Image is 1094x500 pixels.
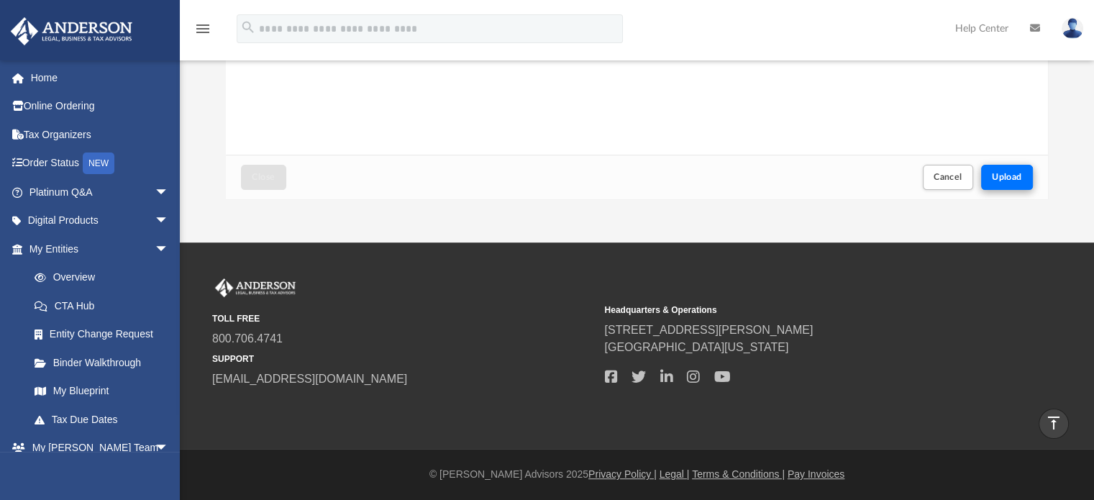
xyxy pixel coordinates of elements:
[83,153,114,174] div: NEW
[20,291,191,320] a: CTA Hub
[660,468,690,480] a: Legal |
[212,278,298,297] img: Anderson Advisors Platinum Portal
[992,173,1022,181] span: Upload
[155,178,183,207] span: arrow_drop_down
[180,467,1094,482] div: © [PERSON_NAME] Advisors 2025
[588,468,657,480] a: Privacy Policy |
[1045,414,1062,432] i: vertical_align_top
[981,165,1033,190] button: Upload
[10,434,183,463] a: My [PERSON_NAME] Teamarrow_drop_down
[212,332,283,345] a: 800.706.4741
[212,373,407,385] a: [EMAIL_ADDRESS][DOMAIN_NAME]
[10,149,191,178] a: Order StatusNEW
[155,206,183,236] span: arrow_drop_down
[10,235,191,263] a: My Entitiesarrow_drop_down
[10,63,191,92] a: Home
[10,178,191,206] a: Platinum Q&Aarrow_drop_down
[923,165,973,190] button: Cancel
[604,341,788,353] a: [GEOGRAPHIC_DATA][US_STATE]
[604,324,813,336] a: [STREET_ADDRESS][PERSON_NAME]
[1062,18,1083,39] img: User Pic
[934,173,962,181] span: Cancel
[692,468,785,480] a: Terms & Conditions |
[194,27,211,37] a: menu
[20,320,191,349] a: Entity Change Request
[155,235,183,264] span: arrow_drop_down
[604,304,986,317] small: Headquarters & Operations
[10,120,191,149] a: Tax Organizers
[241,165,286,190] button: Close
[240,19,256,35] i: search
[20,377,183,406] a: My Blueprint
[20,348,191,377] a: Binder Walkthrough
[20,263,191,292] a: Overview
[10,206,191,235] a: Digital Productsarrow_drop_down
[788,468,844,480] a: Pay Invoices
[20,405,191,434] a: Tax Due Dates
[212,353,594,365] small: SUPPORT
[194,20,211,37] i: menu
[10,92,191,121] a: Online Ordering
[1039,409,1069,439] a: vertical_align_top
[252,173,275,181] span: Close
[155,434,183,463] span: arrow_drop_down
[212,312,594,325] small: TOLL FREE
[6,17,137,45] img: Anderson Advisors Platinum Portal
